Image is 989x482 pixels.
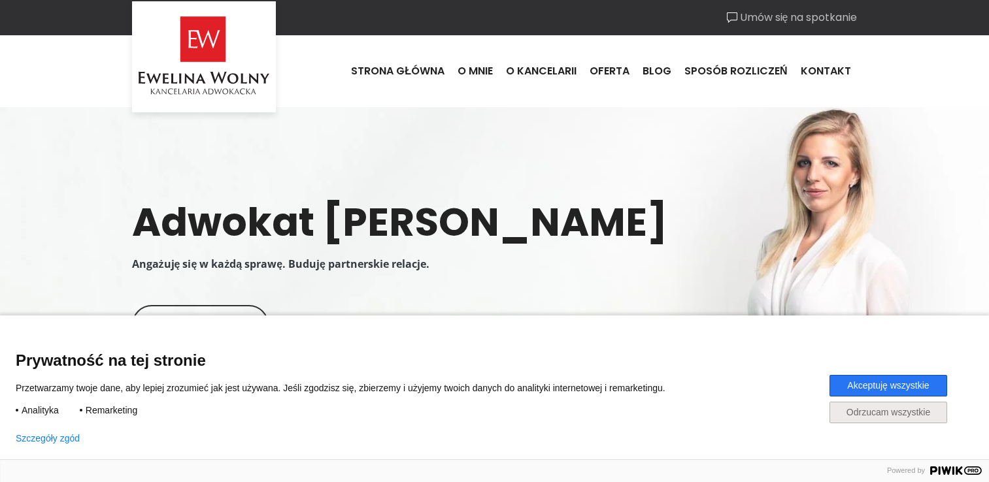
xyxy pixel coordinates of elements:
h1: Adwokat [PERSON_NAME] [132,199,858,246]
span: Analityka [22,404,59,416]
a: Blog [636,54,678,89]
span: Remarketing [86,404,137,416]
a: Umów się na spotkanie [727,10,858,25]
button: Akceptuję wszystkie [830,375,947,396]
span: Prywatność na tej stronie [16,351,973,370]
span: Powered by [882,466,930,475]
a: Sposób rozliczeń [678,54,794,89]
button: Odrzucam wszystkie [830,402,947,423]
a: O mnie [451,54,499,89]
a: Więcej o mnie [132,305,269,344]
p: Angażuję się w każdą sprawę. Buduję partnerskie relacje. [132,256,858,272]
a: Kontakt [794,54,858,89]
p: Przetwarzamy twoje dane, aby lepiej zrozumieć jak jest używana. Jeśli zgodzisz się, zbierzemy i u... [16,382,685,394]
a: Strona główna [344,54,451,89]
a: Oferta [583,54,636,89]
button: Szczegóły zgód [16,433,80,443]
a: O kancelarii [499,54,583,89]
